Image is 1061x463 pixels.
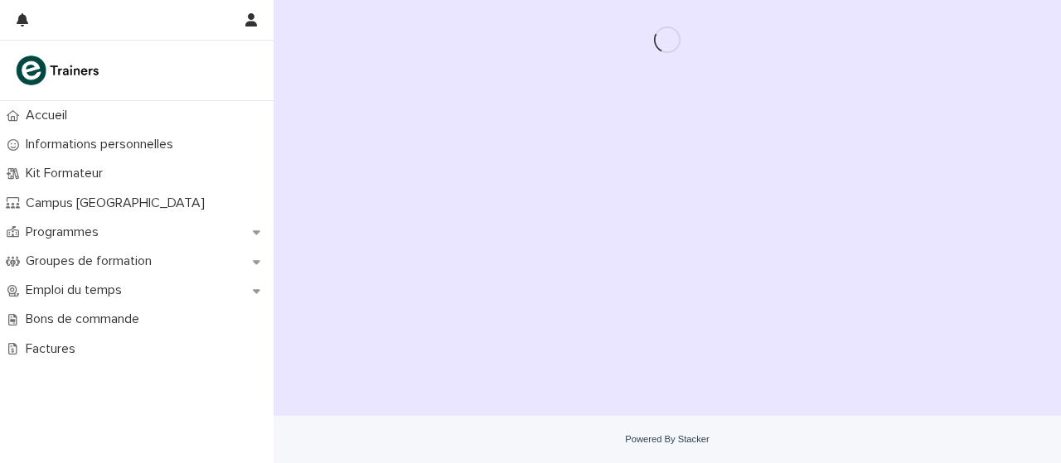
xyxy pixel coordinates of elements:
[19,282,135,298] p: Emploi du temps
[19,341,89,357] p: Factures
[19,253,165,269] p: Groupes de formation
[19,137,187,152] p: Informations personnelles
[19,311,153,327] p: Bons de commande
[625,434,709,444] a: Powered By Stacker
[19,108,80,123] p: Accueil
[19,195,218,211] p: Campus [GEOGRAPHIC_DATA]
[19,166,116,181] p: Kit Formateur
[13,54,104,87] img: K0CqGN7SDeD6s4JG8KQk
[19,224,112,240] p: Programmes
